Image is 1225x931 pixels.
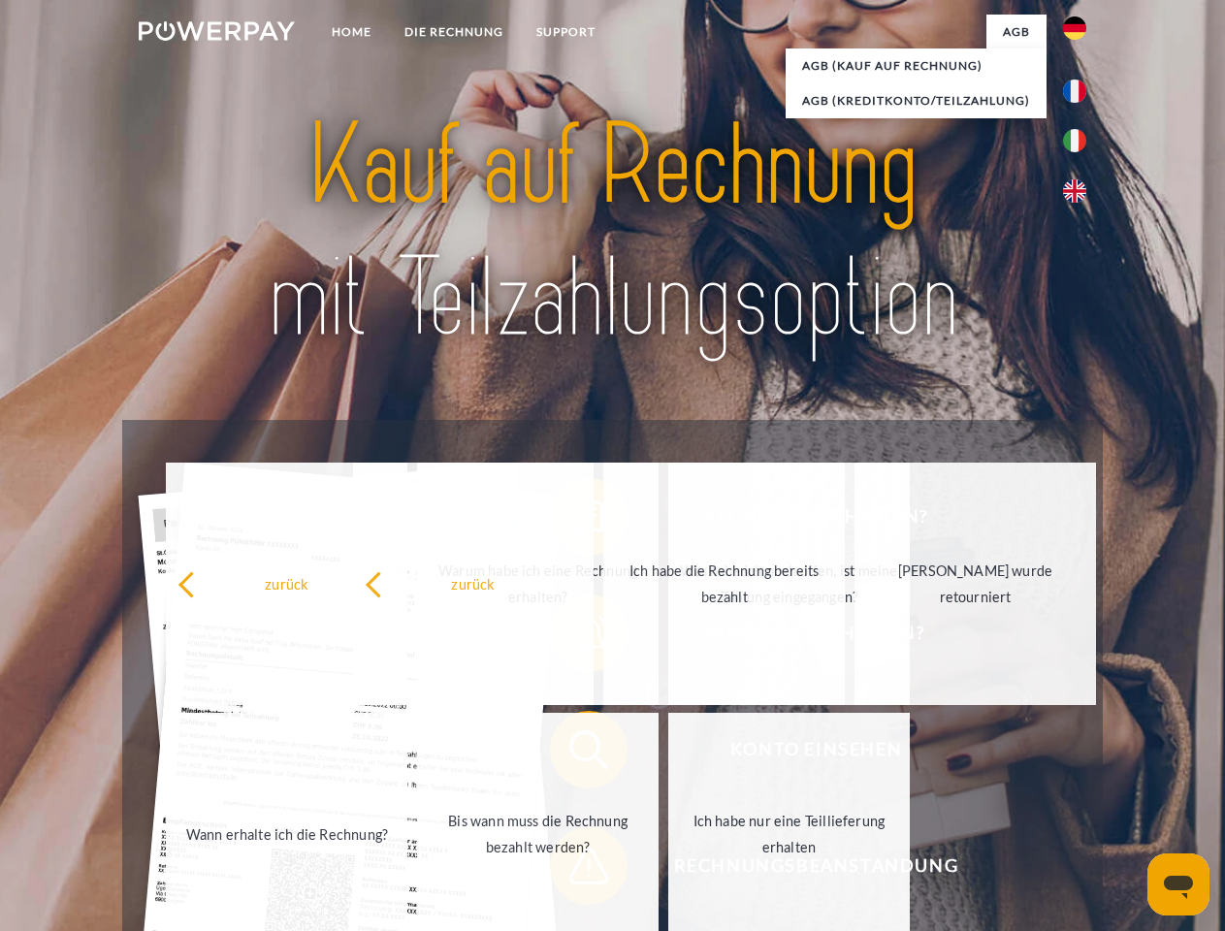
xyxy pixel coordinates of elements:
[786,48,1047,83] a: AGB (Kauf auf Rechnung)
[388,15,520,49] a: DIE RECHNUNG
[615,558,833,610] div: Ich habe die Rechnung bereits bezahlt
[177,570,396,596] div: zurück
[680,808,898,860] div: Ich habe nur eine Teillieferung erhalten
[185,93,1040,371] img: title-powerpay_de.svg
[139,21,295,41] img: logo-powerpay-white.svg
[986,15,1047,49] a: agb
[1147,853,1209,915] iframe: Schaltfläche zum Öffnen des Messaging-Fensters
[866,558,1084,610] div: [PERSON_NAME] wurde retourniert
[1063,129,1086,152] img: it
[1063,80,1086,103] img: fr
[429,808,647,860] div: Bis wann muss die Rechnung bezahlt werden?
[1063,179,1086,203] img: en
[1063,16,1086,40] img: de
[315,15,388,49] a: Home
[786,83,1047,118] a: AGB (Kreditkonto/Teilzahlung)
[365,570,583,596] div: zurück
[520,15,612,49] a: SUPPORT
[177,820,396,847] div: Wann erhalte ich die Rechnung?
